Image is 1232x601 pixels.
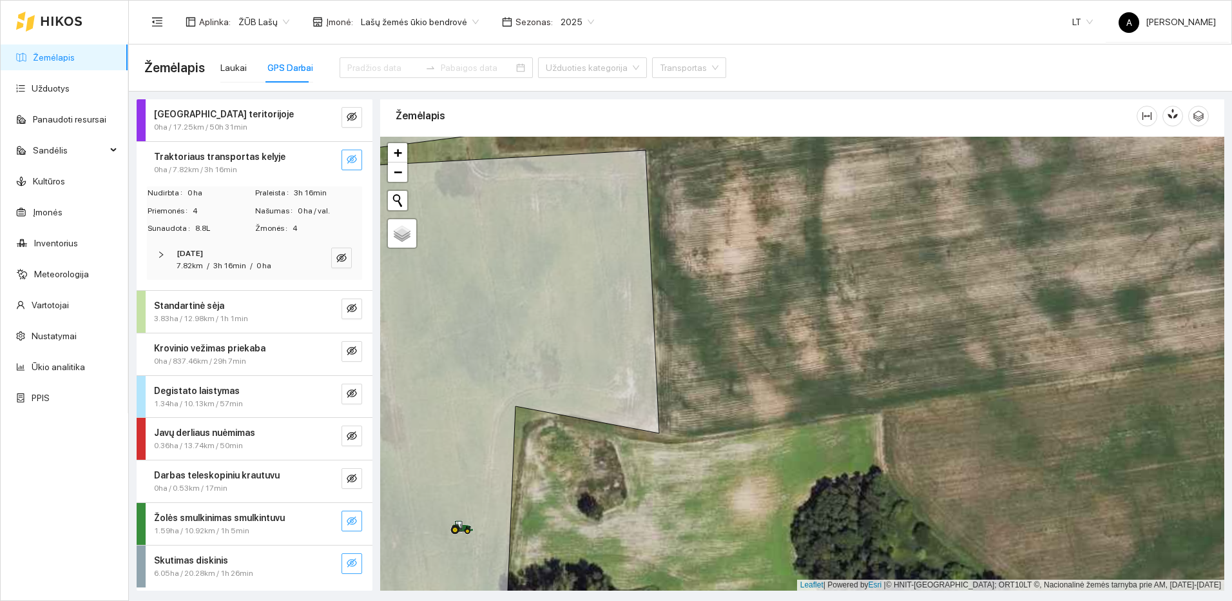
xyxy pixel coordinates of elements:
input: Pradžios data [347,61,420,75]
span: 0ha / 0.53km / 17min [154,482,227,495]
span: eye-invisible [347,154,357,166]
button: eye-invisible [342,553,362,574]
a: Žemėlapis [33,52,75,63]
span: Našumas [255,205,298,217]
strong: Degistato laistymas [154,386,240,396]
strong: Standartinė sėja [154,300,224,311]
div: Žemėlapis [396,97,1137,134]
strong: Traktoriaus transportas kelyje [154,152,285,162]
strong: Javų derliaus nuėmimas [154,428,255,438]
span: | [884,580,886,589]
span: 4 [293,222,361,235]
button: eye-invisible [342,341,362,362]
span: 0.36ha / 13.74km / 50min [154,440,243,452]
div: GPS Darbai [267,61,313,75]
span: swap-right [425,63,436,73]
span: 3.83ha / 12.98km / 1h 1min [154,313,248,325]
a: Meteorologija [34,269,89,279]
button: eye-invisible [342,426,362,446]
span: 0ha / 837.46km / 29h 7min [154,355,246,368]
span: 1.59ha / 10.92km / 1h 5min [154,525,249,537]
span: right [157,251,165,259]
span: A [1126,12,1132,33]
strong: [DATE] [177,249,203,258]
strong: Žolės smulkinimas smulkintuvu [154,513,285,523]
div: Žolės smulkinimas smulkintuvu1.59ha / 10.92km / 1h 5mineye-invisible [137,503,372,545]
span: 6.05ha / 20.28km / 1h 26min [154,567,253,580]
a: Nustatymai [32,331,77,341]
div: Degistato laistymas1.34ha / 10.13km / 57mineye-invisible [137,376,372,418]
strong: [GEOGRAPHIC_DATA] teritorijoje [154,109,294,119]
span: Įmonė : [326,15,353,29]
a: PPIS [32,393,50,403]
strong: Darbas teleskopiniu krautuvu [154,470,280,480]
span: Lašų žemės ūkio bendrovė [361,12,479,32]
span: calendar [502,17,512,27]
div: Javų derliaus nuėmimas0.36ha / 13.74km / 50mineye-invisible [137,418,372,460]
span: 3h 16min [294,187,361,199]
span: [PERSON_NAME] [1119,17,1216,27]
div: [DATE]7.82km/3h 16min/0 haeye-invisible [147,240,362,280]
span: eye-invisible [347,112,357,124]
div: Traktoriaus transportas kelyje0ha / 7.82km / 3h 16mineye-invisible [137,142,372,184]
span: 0ha / 7.82km / 3h 16min [154,164,237,176]
span: menu-fold [151,16,163,28]
div: Darbas teleskopiniu krautuvu0ha / 0.53km / 17mineye-invisible [137,460,372,502]
span: eye-invisible [347,303,357,315]
div: | Powered by © HNIT-[GEOGRAPHIC_DATA]; ORT10LT ©, Nacionalinė žemės tarnyba prie AM, [DATE]-[DATE] [797,580,1224,591]
div: Skutimas diskinis6.05ha / 20.28km / 1h 26mineye-invisible [137,546,372,587]
span: shop [313,17,323,27]
span: eye-invisible [347,431,357,443]
span: 8.8L [195,222,254,235]
button: eye-invisible [342,107,362,128]
span: Priemonės [148,205,193,217]
a: Esri [869,580,882,589]
span: eye-invisible [347,558,357,570]
a: Ūkio analitika [32,362,85,372]
span: column-width [1137,111,1157,121]
span: Žmonės [255,222,293,235]
div: Standartinė sėja3.83ha / 12.98km / 1h 1mineye-invisible [137,291,372,333]
span: eye-invisible [347,516,357,528]
span: Sunaudota [148,222,195,235]
button: eye-invisible [342,468,362,489]
a: Layers [388,219,416,248]
span: 1.34ha / 10.13km / 57min [154,398,243,410]
a: Zoom in [388,143,407,163]
a: Vartotojai [32,300,69,310]
span: Sandėlis [33,137,106,163]
a: Inventorius [34,238,78,248]
button: eye-invisible [342,299,362,319]
button: eye-invisible [342,384,362,404]
span: / [250,261,253,270]
div: Laukai [220,61,247,75]
span: eye-invisible [347,346,357,358]
button: column-width [1137,106,1157,126]
input: Pabaigos data [441,61,514,75]
a: Užduotys [32,83,70,94]
span: 3h 16min [213,261,246,270]
span: 0 ha / val. [298,205,361,217]
span: layout [186,17,196,27]
a: Įmonės [33,207,63,217]
a: Panaudoti resursai [33,114,106,124]
span: Nudirbta [148,187,188,199]
a: Kultūros [33,176,65,186]
button: menu-fold [144,9,170,35]
span: + [394,144,402,161]
span: Žemėlapis [144,57,205,78]
span: to [425,63,436,73]
span: 0ha / 17.25km / 50h 31min [154,121,247,133]
button: eye-invisible [331,248,352,268]
span: LT [1072,12,1093,32]
strong: Krovinio vežimas priekaba [154,343,265,353]
span: eye-invisible [336,253,347,265]
span: / [207,261,209,270]
div: Krovinio vežimas priekaba0ha / 837.46km / 29h 7mineye-invisible [137,333,372,375]
a: Zoom out [388,163,407,182]
span: 0 ha [188,187,254,199]
span: Aplinka : [199,15,231,29]
span: eye-invisible [347,388,357,400]
span: Praleista [255,187,294,199]
span: − [394,164,402,180]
